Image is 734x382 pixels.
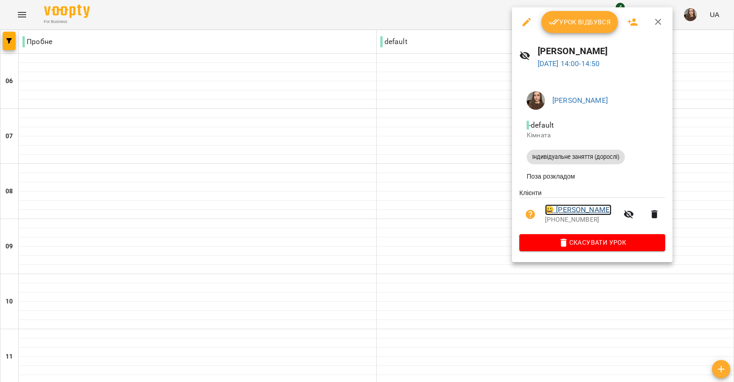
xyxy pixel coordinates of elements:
[527,91,545,110] img: dcfc9a1e8aa995d49a689be4bb3c4385.jpg
[545,215,618,225] p: [PHONE_NUMBER]
[519,168,665,185] li: Поза розкладом
[538,44,666,58] h6: [PERSON_NAME]
[519,188,665,234] ul: Клієнти
[519,234,665,251] button: Скасувати Урок
[541,11,618,33] button: Урок відбувся
[527,131,658,140] p: Кімната
[527,121,556,129] span: - default
[527,153,625,161] span: Індивідуальне заняття (дорослі)
[519,203,541,225] button: Візит ще не сплачено. Додати оплату?
[545,204,612,215] a: 😀 [PERSON_NAME]
[552,96,608,105] a: [PERSON_NAME]
[538,59,600,68] a: [DATE] 14:00-14:50
[549,17,611,28] span: Урок відбувся
[527,237,658,248] span: Скасувати Урок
